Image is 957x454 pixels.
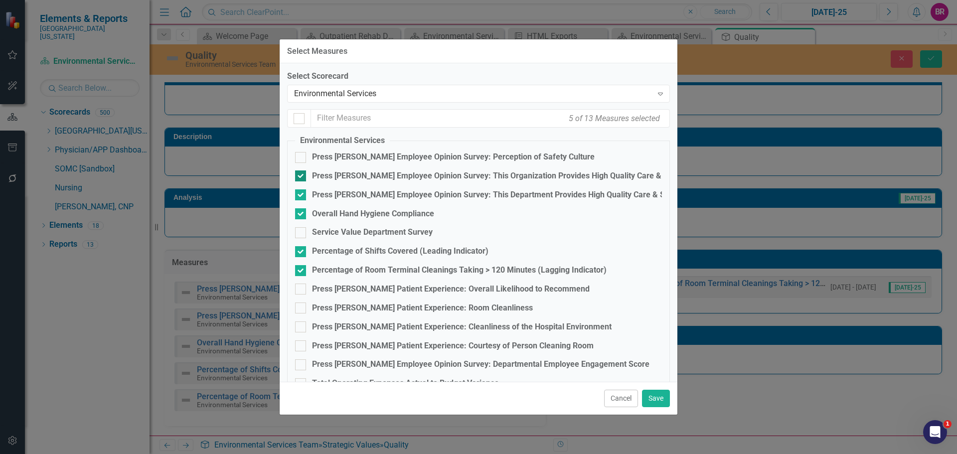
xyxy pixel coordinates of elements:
button: Cancel [604,390,638,407]
div: Total Operating Expenses Actual to Budget Variance [312,378,499,389]
iframe: Intercom live chat [923,420,947,444]
div: Press [PERSON_NAME] Patient Experience: Overall Likelihood to Recommend [312,284,590,295]
legend: Environmental Services [295,135,390,147]
div: Environmental Services [294,88,652,100]
div: Percentage of Room Terminal Cleanings Taking > 120 Minutes (Lagging Indicator) [312,265,607,276]
div: Overall Hand Hygiene Compliance [312,208,434,220]
div: Press [PERSON_NAME] Patient Experience: Cleanliness of the Hospital Environment [312,321,612,333]
div: Press [PERSON_NAME] Patient Experience: Room Cleanliness [312,303,533,314]
div: Press [PERSON_NAME] Employee Opinion Survey: Perception of Safety Culture [312,151,595,163]
input: Filter Measures [311,109,670,128]
span: 1 [944,420,952,428]
button: Save [642,390,670,407]
div: Service Value Department Survey [312,227,433,238]
div: Press [PERSON_NAME] Employee Opinion Survey: Departmental Employee Engagement Score [312,359,649,370]
label: Select Scorecard [287,71,670,82]
div: Press [PERSON_NAME] Patient Experience: Courtesy of Person Cleaning Room [312,340,594,352]
div: Select Measures [287,47,347,56]
div: 5 of 13 Measures selected [566,110,662,127]
div: Percentage of Shifts Covered (Leading Indicator) [312,246,488,257]
div: Press [PERSON_NAME] Employee Opinion Survey: This Department Provides High Quality Care & Service [312,189,687,201]
div: Press [PERSON_NAME] Employee Opinion Survey: This Organization Provides High Quality Care & Service [312,170,690,182]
